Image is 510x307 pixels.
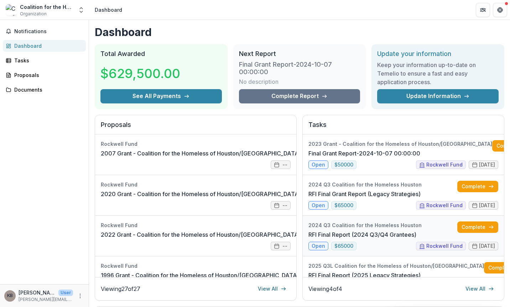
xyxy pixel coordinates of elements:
[493,3,507,17] button: Get Help
[239,50,360,58] h2: Next Report
[101,230,301,239] a: 2022 Grant - Coalition for the Homeless of Houston/[GEOGRAPHIC_DATA]
[19,296,73,303] p: [PERSON_NAME][EMAIL_ADDRESS][PERSON_NAME][DOMAIN_NAME]
[3,69,86,81] a: Proposals
[377,50,499,58] h2: Update your information
[308,190,421,198] a: RFI Final Grant Report (Legacy Strategies)
[101,285,140,293] p: Viewing 27 of 27
[58,290,73,296] p: User
[239,77,279,86] p: No description
[239,61,360,76] h3: Final Grant Report-2024-10-07 00:00:00
[101,149,301,158] a: 2007 Grant - Coalition for the Homeless of Houston/[GEOGRAPHIC_DATA]
[14,86,80,93] div: Documents
[377,89,499,103] a: Update Information
[76,3,86,17] button: Open entity switcher
[20,11,47,17] span: Organization
[457,181,498,192] a: Complete
[101,121,291,134] h2: Proposals
[20,3,73,11] div: Coalition for the Homeless of Houston/[GEOGRAPHIC_DATA]
[100,50,222,58] h2: Total Awarded
[308,230,416,239] a: RFI Final Report (2024 Q3/Q4 Grantees)
[3,26,86,37] button: Notifications
[3,55,86,66] a: Tasks
[92,5,125,15] nav: breadcrumb
[476,3,490,17] button: Partners
[95,26,504,39] h1: Dashboard
[308,285,342,293] p: Viewing 4 of 4
[308,121,498,134] h2: Tasks
[6,4,17,16] img: Coalition for the Homeless of Houston/Harris County
[100,64,180,83] h3: $629,500.00
[377,61,499,86] h3: Keep your information up-to-date on Temelio to ensure a fast and easy application process.
[7,293,13,298] div: Katina Baldwin
[101,190,301,198] a: 2020 Grant - Coalition for the Homeless of Houston/[GEOGRAPHIC_DATA]
[14,29,83,35] span: Notifications
[101,271,299,280] a: 1996 Grant - Coalition for the Homeless of Houston/[GEOGRAPHIC_DATA]
[308,149,420,158] a: Final Grant Report-2024-10-07 00:00:00
[76,292,84,300] button: More
[14,42,80,50] div: Dashboard
[14,71,80,79] div: Proposals
[308,271,421,280] a: RFI Final Report (2025 Legacy Strategies)
[461,283,498,295] a: View All
[254,283,291,295] a: View All
[19,289,56,296] p: [PERSON_NAME]
[100,89,222,103] button: See All Payments
[239,89,360,103] a: Complete Report
[3,40,86,52] a: Dashboard
[3,84,86,96] a: Documents
[14,57,80,64] div: Tasks
[95,6,122,14] div: Dashboard
[457,221,498,233] a: Complete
